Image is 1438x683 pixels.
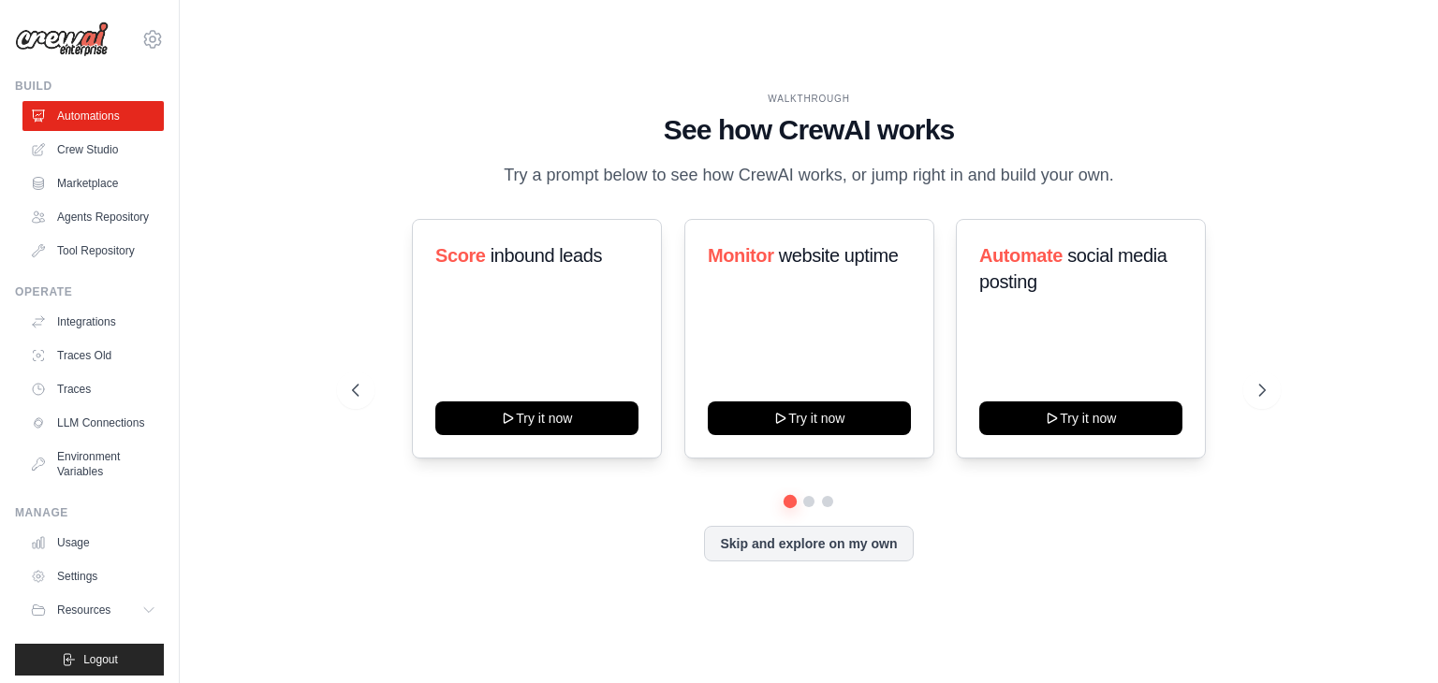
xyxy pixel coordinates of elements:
span: inbound leads [491,245,602,266]
a: Tool Repository [22,236,164,266]
div: Build [15,79,164,94]
button: Resources [22,595,164,625]
a: Crew Studio [22,135,164,165]
a: Environment Variables [22,442,164,487]
img: Logo [15,22,109,57]
span: Automate [979,245,1063,266]
div: WALKTHROUGH [352,92,1266,106]
button: Try it now [708,401,911,435]
a: Marketplace [22,168,164,198]
a: Traces Old [22,341,164,371]
span: Monitor [708,245,774,266]
a: Traces [22,374,164,404]
button: Skip and explore on my own [704,526,913,561]
button: Try it now [435,401,638,435]
span: social media posting [979,245,1167,292]
h1: See how CrewAI works [352,113,1266,147]
a: Usage [22,528,164,558]
div: Manage [15,505,164,520]
span: Logout [83,652,118,667]
p: Try a prompt below to see how CrewAI works, or jump right in and build your own. [494,162,1123,189]
a: Settings [22,561,164,591]
a: Integrations [22,307,164,337]
span: website uptime [778,245,898,266]
button: Logout [15,644,164,676]
span: Resources [57,603,110,618]
span: Score [435,245,486,266]
a: Agents Repository [22,202,164,232]
button: Try it now [979,401,1182,435]
div: Operate [15,284,164,299]
a: LLM Connections [22,408,164,438]
a: Automations [22,101,164,131]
